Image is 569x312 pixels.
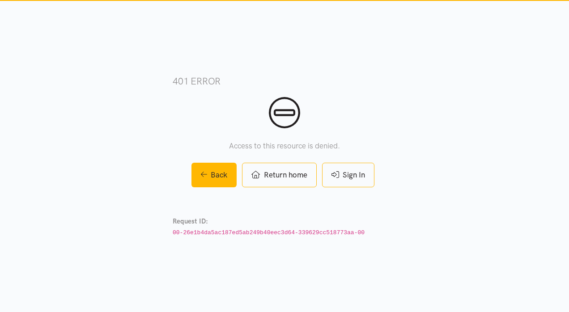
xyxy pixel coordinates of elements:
strong: Request ID: [173,217,208,225]
code: 00-26e1b4da5ac187ed5ab249b40eec3d64-339629cc518773aa-00 [173,229,365,236]
a: Return home [242,163,316,187]
h3: 401 error [173,75,396,88]
a: Back [191,163,237,187]
a: Sign In [322,163,374,187]
p: Access to this resource is denied. [173,140,396,152]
